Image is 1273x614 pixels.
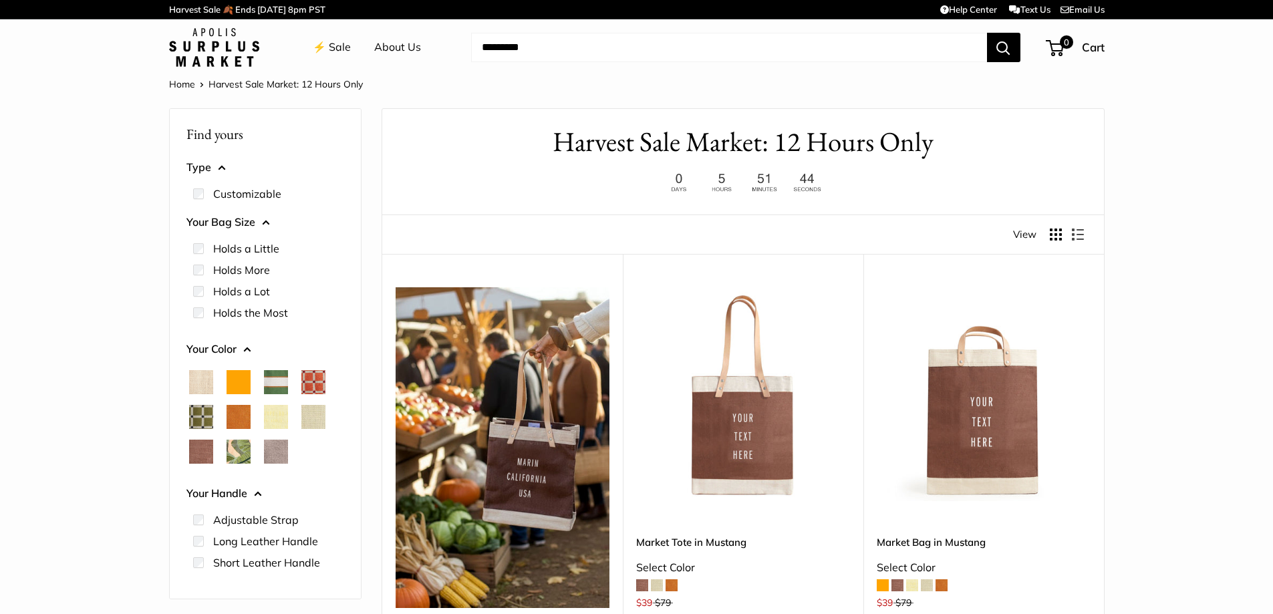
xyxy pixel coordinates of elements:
button: Type [186,158,344,178]
label: Long Leather Handle [213,533,318,549]
button: Search [987,33,1020,62]
input: Search... [471,33,987,62]
button: Mint Sorbet [301,405,325,429]
button: Your Handle [186,484,344,504]
a: Market Tote in MustangMarket Tote in Mustang [636,287,850,501]
h1: Harvest Sale Market: 12 Hours Only [402,122,1084,162]
label: Holds a Lot [213,283,270,299]
button: Display products as list [1072,228,1084,241]
button: Mustang [189,440,213,464]
span: $39 [636,597,652,609]
button: Taupe [264,440,288,464]
label: Adjustable Strap [213,512,299,528]
div: Select Color [636,558,850,578]
a: Market Bag in Mustang [877,534,1091,550]
a: Market Bag in MustangMarket Bag in Mustang [877,287,1091,501]
button: Daisy [264,405,288,429]
a: Help Center [940,4,997,15]
a: Market Tote in Mustang [636,534,850,550]
a: Home [169,78,195,90]
span: View [1013,225,1036,244]
label: Holds More [213,262,270,278]
a: Text Us [1009,4,1050,15]
a: Email Us [1060,4,1105,15]
img: Mustang is a rich chocolate mousse brown — an earthy, grounding hue made for crisp air and slow a... [396,287,609,608]
nav: Breadcrumb [169,75,363,93]
button: Natural [189,370,213,394]
span: $39 [877,597,893,609]
p: Find yours [186,121,344,147]
a: 0 Cart [1047,37,1105,58]
button: Chenille Window Brick [301,370,325,394]
button: Your Bag Size [186,212,344,233]
img: Market Tote in Mustang [636,287,850,501]
a: About Us [374,37,421,57]
label: Holds a Little [213,241,279,257]
button: Display products as grid [1050,228,1062,241]
span: Cart [1082,40,1105,54]
a: ⚡️ Sale [313,37,351,57]
span: 0 [1059,35,1073,49]
button: Chenille Window Sage [189,405,213,429]
button: Court Green [264,370,288,394]
label: Holds the Most [213,305,288,321]
img: Market Bag in Mustang [877,287,1091,501]
button: Cognac [227,405,251,429]
img: 12 hours only. Ends at 8pm [660,170,827,196]
img: Apolis: Surplus Market [169,28,259,67]
span: Harvest Sale Market: 12 Hours Only [208,78,363,90]
span: $79 [655,597,671,609]
div: Select Color [877,558,1091,578]
label: Customizable [213,186,281,202]
button: Orange [227,370,251,394]
label: Short Leather Handle [213,555,320,571]
button: Palm Leaf [227,440,251,464]
button: Your Color [186,339,344,359]
span: $79 [895,597,911,609]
